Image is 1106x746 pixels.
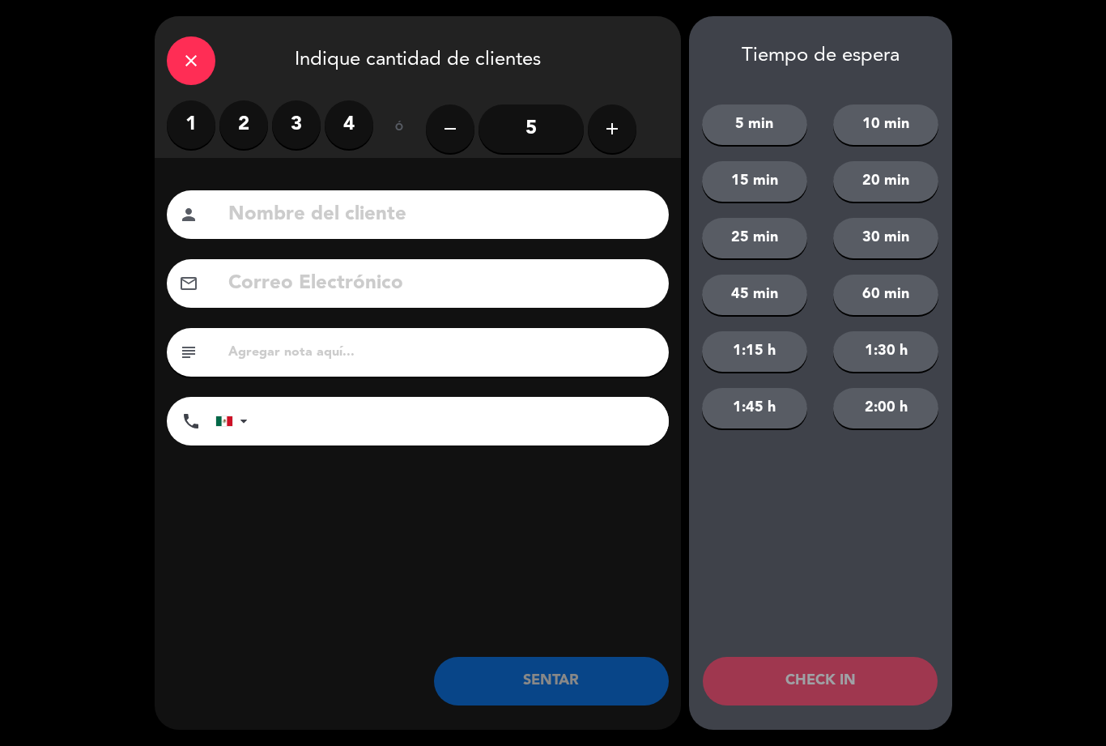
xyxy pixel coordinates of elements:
[181,411,201,431] i: phone
[216,398,253,445] div: Mexico (México): +52
[833,331,938,372] button: 1:30 h
[227,341,657,364] input: Agregar nota aquí...
[227,198,657,232] input: Nombre del cliente
[702,275,807,315] button: 45 min
[833,218,938,258] button: 30 min
[602,119,622,139] i: add
[179,343,198,362] i: subject
[227,267,657,301] input: Correo Electrónico
[833,388,938,428] button: 2:00 h
[155,16,681,100] div: Indique cantidad de clientes
[702,331,807,372] button: 1:15 h
[181,51,201,70] i: close
[325,100,373,149] label: 4
[702,104,807,145] button: 5 min
[219,100,268,149] label: 2
[703,657,938,706] button: CHECK IN
[167,100,215,149] label: 1
[833,104,938,145] button: 10 min
[440,119,460,139] i: remove
[272,100,321,149] label: 3
[702,388,807,428] button: 1:45 h
[179,205,198,224] i: person
[426,104,474,153] button: remove
[689,45,952,68] div: Tiempo de espera
[434,657,669,706] button: SENTAR
[373,100,426,157] div: ó
[179,274,198,293] i: email
[833,275,938,315] button: 60 min
[833,161,938,202] button: 20 min
[588,104,636,153] button: add
[702,161,807,202] button: 15 min
[702,218,807,258] button: 25 min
